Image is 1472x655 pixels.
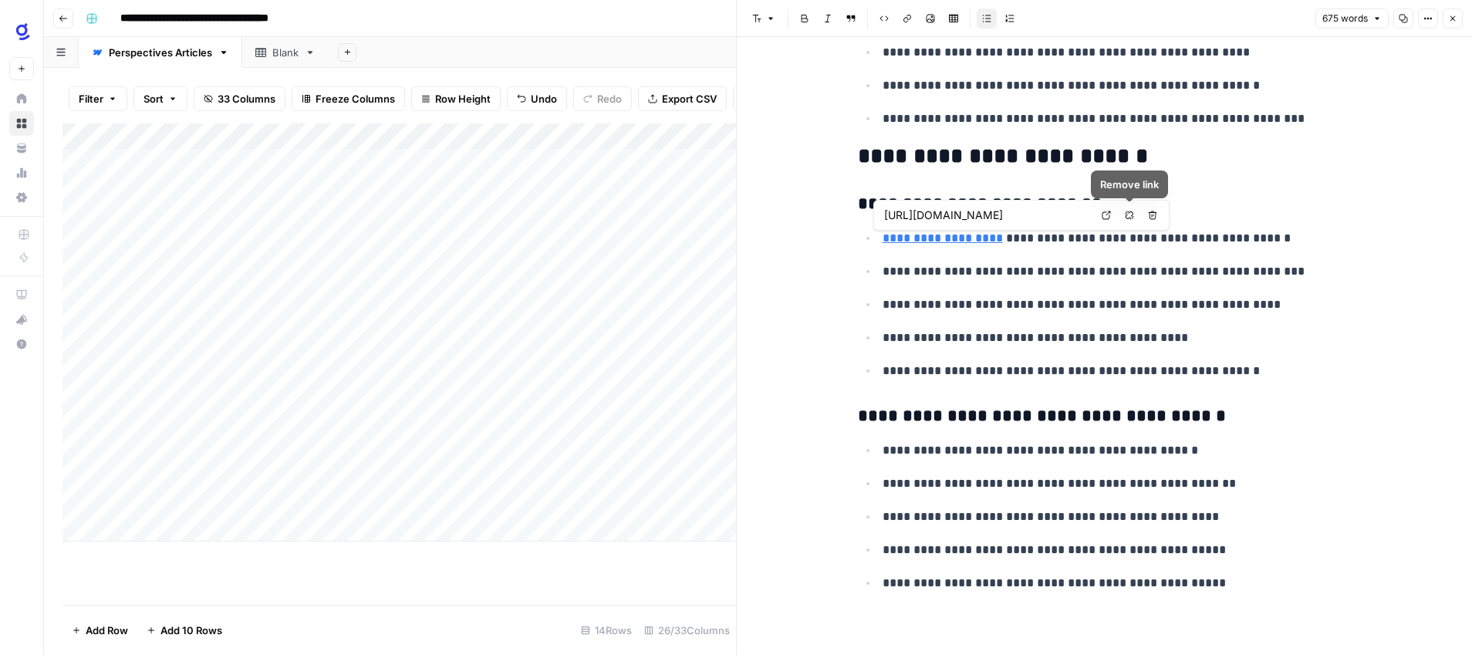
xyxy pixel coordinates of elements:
span: Undo [531,91,557,106]
span: Export CSV [662,91,717,106]
span: 675 words [1322,12,1368,25]
div: Perspectives Articles [109,45,212,60]
a: Usage [9,160,34,185]
div: 26/33 Columns [638,618,736,643]
span: Row Height [435,91,491,106]
div: Blank [272,45,299,60]
button: Undo [507,86,567,111]
span: Sort [143,91,164,106]
span: 33 Columns [218,91,275,106]
a: Home [9,86,34,111]
button: Export CSV [638,86,727,111]
button: Sort [133,86,187,111]
a: Your Data [9,136,34,160]
div: What's new? [10,308,33,331]
a: AirOps Academy [9,282,34,307]
button: 675 words [1315,8,1389,29]
button: Help + Support [9,332,34,356]
img: Glean SEO Ops Logo [9,18,37,46]
button: Workspace: Glean SEO Ops [9,12,34,51]
span: Add Row [86,623,128,638]
button: 33 Columns [194,86,285,111]
button: Filter [69,86,127,111]
a: Blank [242,37,329,68]
div: 14 Rows [575,618,638,643]
button: Add Row [62,618,137,643]
button: Row Height [411,86,501,111]
span: Add 10 Rows [160,623,222,638]
a: Browse [9,111,34,136]
span: Redo [597,91,622,106]
button: What's new? [9,307,34,332]
span: Freeze Columns [316,91,395,106]
a: Settings [9,185,34,210]
button: Freeze Columns [292,86,405,111]
span: Filter [79,91,103,106]
button: Add 10 Rows [137,618,231,643]
button: Redo [573,86,632,111]
a: Perspectives Articles [79,37,242,68]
